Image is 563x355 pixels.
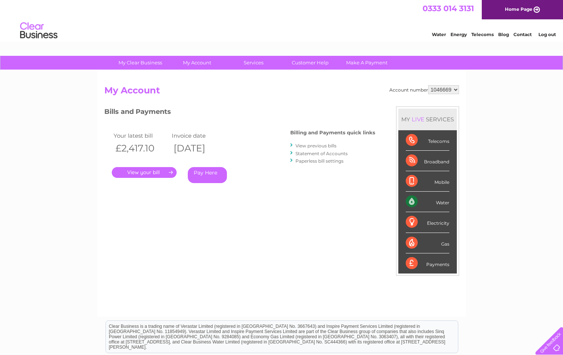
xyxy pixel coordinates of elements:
[170,131,228,141] td: Invoice date
[406,233,449,253] div: Gas
[166,56,228,70] a: My Account
[110,56,171,70] a: My Clear Business
[471,32,494,37] a: Telecoms
[188,167,227,183] a: Pay Here
[423,4,474,13] a: 0333 014 3131
[538,32,556,37] a: Log out
[112,131,170,141] td: Your latest bill
[295,143,336,148] a: View previous bills
[112,167,177,178] a: .
[406,192,449,212] div: Water
[398,109,457,130] div: MY SERVICES
[432,32,446,37] a: Water
[290,130,375,135] h4: Billing and Payments quick links
[106,4,458,36] div: Clear Business is a trading name of Verastar Limited (registered in [GEOGRAPHIC_DATA] No. 3667643...
[406,212,449,233] div: Electricity
[104,106,375,119] h3: Bills and Payments
[389,85,459,94] div: Account number
[450,32,467,37] a: Energy
[498,32,509,37] a: Blog
[295,151,348,156] a: Statement of Accounts
[410,116,426,123] div: LIVE
[406,151,449,171] div: Broadband
[406,253,449,274] div: Payments
[513,32,532,37] a: Contact
[20,19,58,42] img: logo.png
[104,85,459,99] h2: My Account
[336,56,398,70] a: Make A Payment
[170,141,228,156] th: [DATE]
[279,56,341,70] a: Customer Help
[406,171,449,192] div: Mobile
[112,141,170,156] th: £2,417.10
[223,56,284,70] a: Services
[295,158,344,164] a: Paperless bill settings
[406,130,449,151] div: Telecoms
